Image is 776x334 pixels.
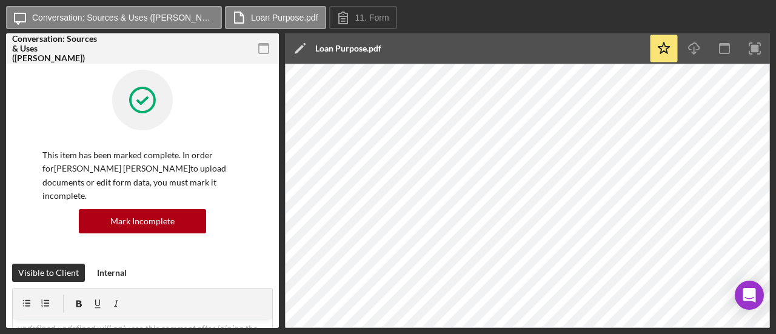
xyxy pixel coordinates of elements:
[110,209,175,233] div: Mark Incomplete
[329,6,397,29] button: 11. Form
[32,13,214,22] label: Conversation: Sources & Uses ([PERSON_NAME])
[355,13,389,22] label: 11. Form
[12,34,97,63] div: Conversation: Sources & Uses ([PERSON_NAME])
[225,6,326,29] button: Loan Purpose.pdf
[735,281,764,310] div: Open Intercom Messenger
[91,264,133,282] button: Internal
[42,149,242,203] p: This item has been marked complete. In order for [PERSON_NAME] [PERSON_NAME] to upload documents ...
[79,209,206,233] button: Mark Incomplete
[97,264,127,282] div: Internal
[315,44,381,53] div: Loan Purpose.pdf
[251,13,318,22] label: Loan Purpose.pdf
[12,264,85,282] button: Visible to Client
[18,264,79,282] div: Visible to Client
[6,6,222,29] button: Conversation: Sources & Uses ([PERSON_NAME])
